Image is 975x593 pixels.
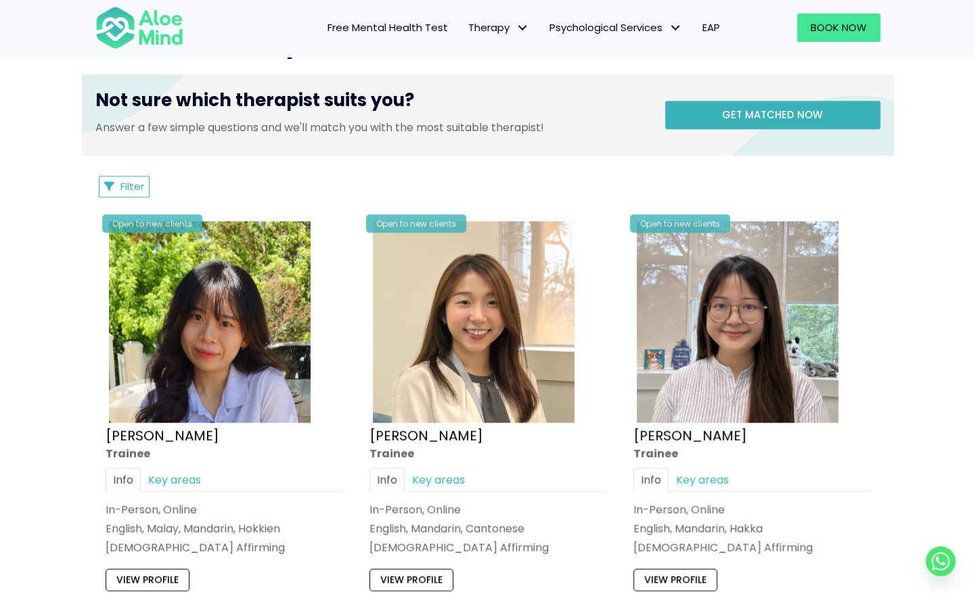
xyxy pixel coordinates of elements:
[95,120,645,135] p: Answer a few simple questions and we'll match you with the most suitable therapist!
[633,540,870,555] div: [DEMOGRAPHIC_DATA] Affirming
[369,569,453,590] a: View profile
[630,214,730,233] div: Open to new clients
[373,221,574,423] img: IMG_1660 – Tracy Kwah
[926,546,955,576] a: Whatsapp
[120,179,144,193] span: Filter
[106,521,342,536] p: English, Malay, Mandarin, Hokkien
[633,502,870,517] div: In-Person, Online
[106,425,219,444] a: [PERSON_NAME]
[106,502,342,517] div: In-Person, Online
[513,18,532,38] span: Therapy: submenu
[633,569,717,590] a: View profile
[633,425,747,444] a: [PERSON_NAME]
[369,468,405,492] a: Info
[95,88,645,119] h3: Not sure which therapist suits you?
[633,468,668,492] a: Info
[405,468,472,492] a: Key areas
[369,445,606,460] div: Trainee
[633,445,870,460] div: Trainee
[369,521,606,536] p: English, Mandarin, Cantonese
[95,5,183,50] img: Aloe mind Logo
[317,14,458,42] a: Free Mental Health Test
[666,18,685,38] span: Psychological Services: submenu
[109,221,311,423] img: Aloe Mind Profile Pic – Christie Yong Kar Xin
[668,468,736,492] a: Key areas
[106,540,342,555] div: [DEMOGRAPHIC_DATA] Affirming
[201,14,730,42] nav: Menu
[811,20,867,34] span: Book Now
[106,569,189,590] a: View profile
[539,14,692,42] a: Psychological ServicesPsychological Services: submenu
[692,14,730,42] a: EAP
[106,468,141,492] a: Info
[665,101,880,129] a: Get matched now
[99,176,150,197] button: Filter Listings
[366,214,466,233] div: Open to new clients
[95,26,348,61] span: Meet Our Therapists
[722,108,823,122] span: Get matched now
[797,14,880,42] a: Book Now
[369,502,606,517] div: In-Person, Online
[468,20,529,34] span: Therapy
[637,221,838,423] img: IMG_3049 – Joanne Lee
[549,20,682,34] span: Psychological Services
[633,521,870,536] p: English, Mandarin, Hakka
[369,540,606,555] div: [DEMOGRAPHIC_DATA] Affirming
[702,20,720,34] span: EAP
[106,445,342,460] div: Trainee
[327,20,448,34] span: Free Mental Health Test
[102,214,202,233] div: Open to new clients
[369,425,483,444] a: [PERSON_NAME]
[458,14,539,42] a: TherapyTherapy: submenu
[141,468,208,492] a: Key areas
